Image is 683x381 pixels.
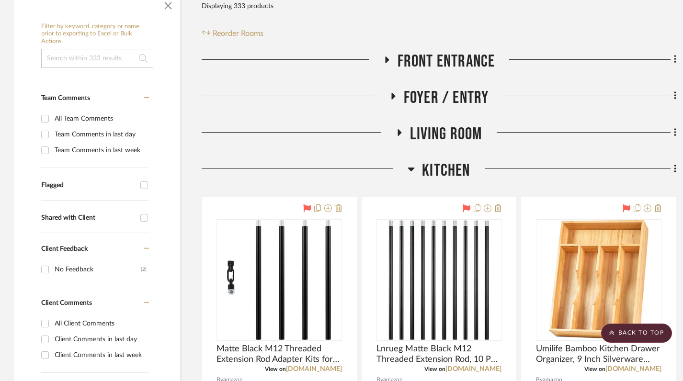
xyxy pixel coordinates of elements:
[55,347,147,363] div: Client Comments in last week
[41,300,92,306] span: Client Comments
[601,324,672,343] scroll-to-top-button: BACK TO TOP
[41,214,136,222] div: Shared with Client
[536,344,661,365] span: Umilife Bamboo Kitchen Drawer Organizer, 9 Inch Silverware Utensils Tray Holder for Small Drawer,...
[398,51,495,72] span: Front Entrance
[41,23,153,45] h6: Filter by keyword, category or name prior to exporting to Excel or Bulk Actions
[445,366,501,372] a: [DOMAIN_NAME]
[584,366,605,372] span: View on
[141,262,147,277] div: (2)
[55,332,147,347] div: Client Comments in last day
[265,366,286,372] span: View on
[424,366,445,372] span: View on
[202,28,263,39] button: Reorder Rooms
[376,344,502,365] span: Lnrueg Matte Black M12 Threaded Extension Rod, 10 Pcs 12 Inches Threaded Extension Rod for Pendan...
[41,181,136,190] div: Flagged
[213,28,263,39] span: Reorder Rooms
[410,124,482,145] span: Living Room
[55,143,147,158] div: Team Comments in last week
[55,262,141,277] div: No Feedback
[55,127,147,142] div: Team Comments in last day
[286,366,342,372] a: [DOMAIN_NAME]
[404,88,489,108] span: Foyer / Entry
[55,316,147,331] div: All Client Comments
[422,160,470,181] span: Kitchen
[41,95,90,101] span: Team Comments
[216,344,342,365] span: Matte Black M12 Threaded Extension Rod Adapter Kits for Pendant Light, Island Lighting,Chandelier...
[41,49,153,68] input: Search within 333 results
[41,246,88,252] span: Client Feedback
[227,220,331,340] img: Matte Black M12 Threaded Extension Rod Adapter Kits for Pendant Light, Island Lighting,Chandelier...
[388,220,489,340] img: Lnrueg Matte Black M12 Threaded Extension Rod, 10 Pcs 12 Inches Threaded Extension Rod for Pendan...
[549,220,649,340] img: Umilife Bamboo Kitchen Drawer Organizer, 9 Inch Silverware Utensils Tray Holder for Small Drawer,...
[55,111,147,126] div: All Team Comments
[605,366,661,372] a: [DOMAIN_NAME]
